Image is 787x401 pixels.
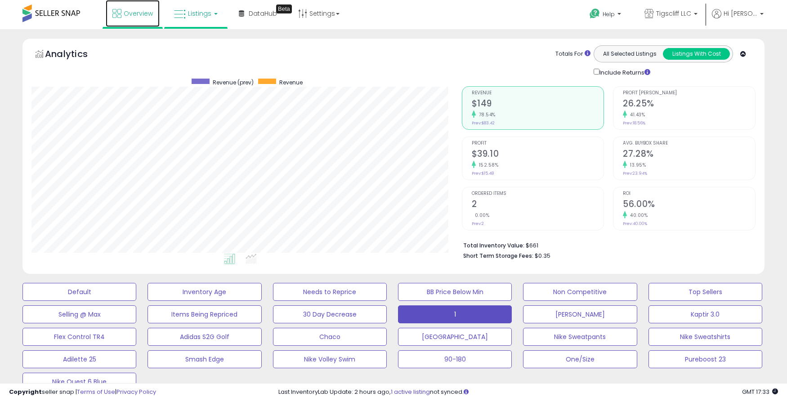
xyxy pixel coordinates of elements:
[148,328,261,346] button: Adidas S2G Golf
[472,212,490,219] small: 0.00%
[476,111,496,118] small: 78.54%
[623,91,755,96] span: Profit [PERSON_NAME]
[555,50,590,58] div: Totals For
[472,149,604,161] h2: $39.10
[77,388,115,396] a: Terms of Use
[148,350,261,368] button: Smash Edge
[623,120,645,126] small: Prev: 18.56%
[148,283,261,301] button: Inventory Age
[523,305,637,323] button: [PERSON_NAME]
[623,98,755,110] h2: 26.25%
[463,252,533,260] b: Short Term Storage Fees:
[648,305,762,323] button: Kaptir 3.0
[623,221,647,226] small: Prev: 40.00%
[623,199,755,211] h2: 56.00%
[9,388,42,396] strong: Copyright
[213,79,254,86] span: Revenue (prev)
[523,283,637,301] button: Non Competitive
[523,328,637,346] button: Nike Sweatpants
[463,242,524,249] b: Total Inventory Value:
[148,305,261,323] button: Items Being Repriced
[523,350,637,368] button: One/Size
[273,350,387,368] button: Nike Volley Swim
[278,388,778,397] div: Last InventoryLab Update: 2 hours ago, not synced.
[22,373,136,391] button: Nike Quest 6 Blue
[663,48,730,60] button: Listings With Cost
[589,8,600,19] i: Get Help
[582,1,630,29] a: Help
[712,9,764,29] a: Hi [PERSON_NAME]
[273,328,387,346] button: Chaco
[472,191,604,196] span: Ordered Items
[476,162,499,168] small: 152.58%
[273,305,387,323] button: 30 Day Decrease
[279,79,303,86] span: Revenue
[623,149,755,161] h2: 27.28%
[273,283,387,301] button: Needs to Reprice
[398,328,512,346] button: [GEOGRAPHIC_DATA]
[596,48,663,60] button: All Selected Listings
[398,283,512,301] button: BB Price Below Min
[648,350,762,368] button: Pureboost 23
[627,212,648,219] small: 40.00%
[22,305,136,323] button: Selling @ Max
[472,199,604,211] h2: 2
[391,388,430,396] a: 1 active listing
[656,9,691,18] span: Tigscliff LLC
[398,350,512,368] button: 90-180
[472,120,495,126] small: Prev: $83.42
[22,283,136,301] button: Default
[603,10,615,18] span: Help
[22,328,136,346] button: Flex Control TR4
[627,111,645,118] small: 41.43%
[648,328,762,346] button: Nike Sweatshirts
[124,9,153,18] span: Overview
[623,171,647,176] small: Prev: 23.94%
[472,98,604,110] h2: $149
[9,388,156,397] div: seller snap | |
[623,191,755,196] span: ROI
[249,9,277,18] span: DataHub
[188,9,211,18] span: Listings
[724,9,757,18] span: Hi [PERSON_NAME]
[45,48,105,62] h5: Analytics
[472,221,484,226] small: Prev: 2
[22,350,136,368] button: Adilette 25
[472,141,604,146] span: Profit
[472,171,494,176] small: Prev: $15.48
[648,283,762,301] button: Top Sellers
[463,239,749,250] li: $661
[276,4,292,13] div: Tooltip anchor
[535,251,550,260] span: $0.35
[623,141,755,146] span: Avg. Buybox Share
[398,305,512,323] button: 1
[742,388,778,396] span: 2025-09-12 17:33 GMT
[587,67,661,77] div: Include Returns
[116,388,156,396] a: Privacy Policy
[627,162,646,168] small: 13.95%
[472,91,604,96] span: Revenue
